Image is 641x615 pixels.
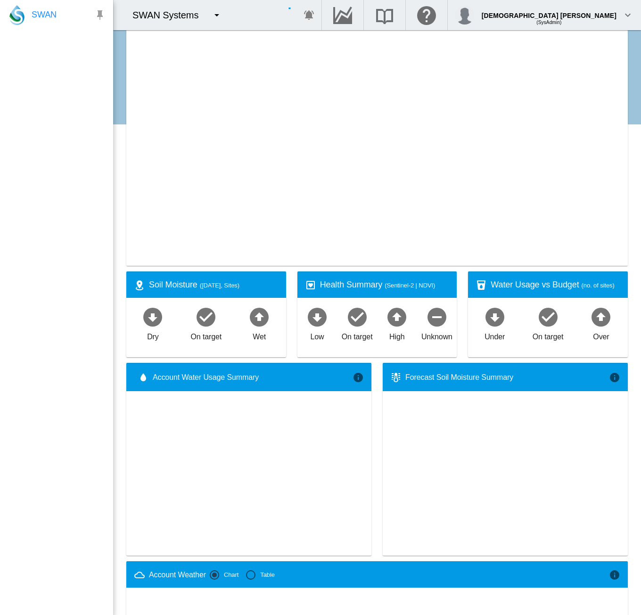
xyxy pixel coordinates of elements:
span: Account Water Usage Summary [153,372,353,383]
div: Dry [147,328,159,342]
div: Account Weather [149,570,206,580]
div: Over [593,328,609,342]
div: Water Usage vs Budget [491,279,620,291]
div: Unknown [421,328,452,342]
div: Under [485,328,505,342]
md-icon: icon-arrow-up-bold-circle [590,305,612,328]
div: [DEMOGRAPHIC_DATA] [PERSON_NAME] [482,7,616,16]
md-icon: icon-checkbox-marked-circle [195,305,217,328]
md-icon: icon-map-marker-radius [134,279,145,291]
md-icon: icon-pin [94,9,106,21]
img: profile.jpg [455,6,474,25]
md-icon: icon-minus-circle [426,305,448,328]
span: (SysAdmin) [536,20,561,25]
md-icon: icon-arrow-up-bold-circle [248,305,271,328]
button: icon-bell-ring [300,6,319,25]
md-icon: icon-arrow-up-bold-circle [386,305,408,328]
div: Health Summary [320,279,450,291]
md-icon: icon-information [353,372,364,383]
md-icon: icon-water [138,372,149,383]
md-icon: icon-checkbox-marked-circle [537,305,559,328]
md-icon: icon-menu-down [211,9,222,21]
div: Low [310,328,324,342]
md-icon: Search the knowledge base [373,9,396,21]
div: On target [190,328,222,342]
md-icon: icon-bell-ring [304,9,315,21]
md-icon: icon-information [609,372,620,383]
md-icon: icon-arrow-down-bold-circle [306,305,329,328]
div: Wet [253,328,266,342]
div: On target [533,328,564,342]
span: SWAN [32,9,57,21]
div: On target [342,328,373,342]
img: SWAN-Landscape-Logo-Colour-drop.png [9,5,25,25]
div: SWAN Systems [132,8,207,22]
md-icon: icon-cup-water [476,279,487,291]
button: icon-menu-down [207,6,226,25]
md-icon: icon-chevron-down [622,9,633,21]
md-icon: Click here for help [415,9,438,21]
span: ([DATE], Sites) [200,282,239,289]
div: Forecast Soil Moisture Summary [405,372,609,383]
md-icon: Go to the Data Hub [331,9,354,21]
md-icon: icon-arrow-down-bold-circle [141,305,164,328]
md-icon: icon-arrow-down-bold-circle [484,305,506,328]
span: (Sentinel-2 | NDVI) [385,282,435,289]
md-icon: icon-heart-box-outline [305,279,316,291]
div: High [389,328,405,342]
md-icon: icon-weather-cloudy [134,569,145,581]
span: (no. of sites) [582,282,615,289]
md-icon: icon-checkbox-marked-circle [346,305,369,328]
div: Soil Moisture [149,279,279,291]
md-icon: icon-thermometer-lines [390,372,402,383]
md-icon: icon-information [609,569,620,581]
